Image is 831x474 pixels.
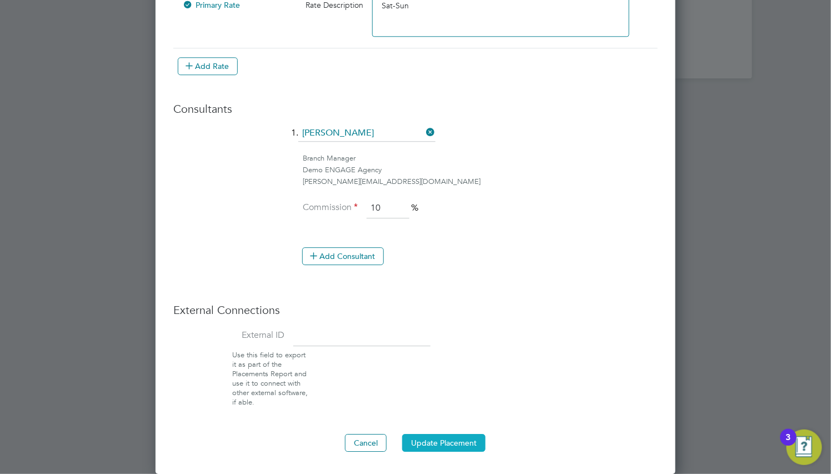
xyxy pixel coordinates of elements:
div: [PERSON_NAME][EMAIL_ADDRESS][DOMAIN_NAME] [303,176,658,188]
button: Cancel [345,434,387,452]
li: 1. [173,125,658,153]
button: Add Consultant [302,247,384,265]
span: Use this field to export it as part of the Placements Report and use it to connect with other ext... [232,350,308,406]
button: Open Resource Center, 3 new notifications [787,430,822,465]
label: External ID [173,330,284,341]
h3: Consultants [173,102,658,116]
label: Commission [302,202,358,213]
div: 3 [786,437,791,452]
h3: External Connections [173,303,658,317]
div: Branch Manager [303,153,658,164]
div: Demo ENGAGE Agency [303,164,658,176]
input: Search for... [298,125,435,142]
span: % [412,202,419,213]
button: Add Rate [178,57,238,75]
button: Update Placement [402,434,485,452]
